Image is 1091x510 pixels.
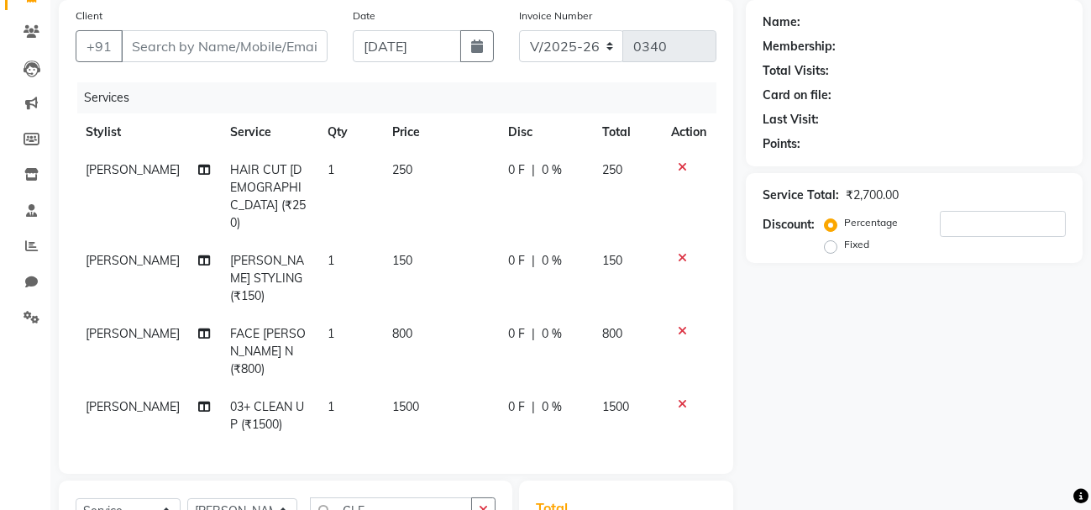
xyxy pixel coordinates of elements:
span: [PERSON_NAME] [86,399,180,414]
th: Service [220,113,317,151]
input: Search by Name/Mobile/Email/Code [121,30,328,62]
th: Disc [498,113,592,151]
span: 0 F [508,398,525,416]
span: [PERSON_NAME] [86,326,180,341]
span: | [532,398,535,416]
span: 150 [602,253,622,268]
span: HAIR CUT [DEMOGRAPHIC_DATA] (₹250) [230,162,306,230]
span: 0 F [508,161,525,179]
span: 1 [328,326,334,341]
span: 1 [328,162,334,177]
label: Fixed [844,237,869,252]
div: Name: [763,13,800,31]
label: Client [76,8,102,24]
span: 1 [328,399,334,414]
span: 0 F [508,252,525,270]
span: 150 [392,253,412,268]
div: Points: [763,135,800,153]
span: 0 F [508,325,525,343]
div: Last Visit: [763,111,819,129]
label: Invoice Number [519,8,592,24]
th: Stylist [76,113,220,151]
span: 0 % [542,325,562,343]
th: Price [382,113,497,151]
button: +91 [76,30,123,62]
span: 0 % [542,398,562,416]
label: Date [353,8,375,24]
div: Service Total: [763,187,839,204]
span: 1500 [602,399,629,414]
span: [PERSON_NAME] [86,253,180,268]
span: 1500 [392,399,419,414]
div: Discount: [763,216,815,234]
span: | [532,325,535,343]
span: 1 [328,253,334,268]
span: 0 % [542,161,562,179]
span: 800 [392,326,412,341]
span: FACE [PERSON_NAME] N (₹800) [230,326,306,376]
div: Card on file: [763,87,831,104]
span: 0 % [542,252,562,270]
span: 250 [392,162,412,177]
span: 250 [602,162,622,177]
div: ₹2,700.00 [846,187,899,204]
div: Services [77,82,729,113]
span: | [532,252,535,270]
div: Total Visits: [763,62,829,80]
span: [PERSON_NAME] [86,162,180,177]
th: Action [661,113,716,151]
span: [PERSON_NAME] STYLING (₹150) [230,253,304,303]
th: Total [592,113,661,151]
th: Qty [317,113,382,151]
div: Membership: [763,38,836,55]
span: 03+ CLEAN UP (₹1500) [230,399,304,432]
span: | [532,161,535,179]
span: 800 [602,326,622,341]
label: Percentage [844,215,898,230]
